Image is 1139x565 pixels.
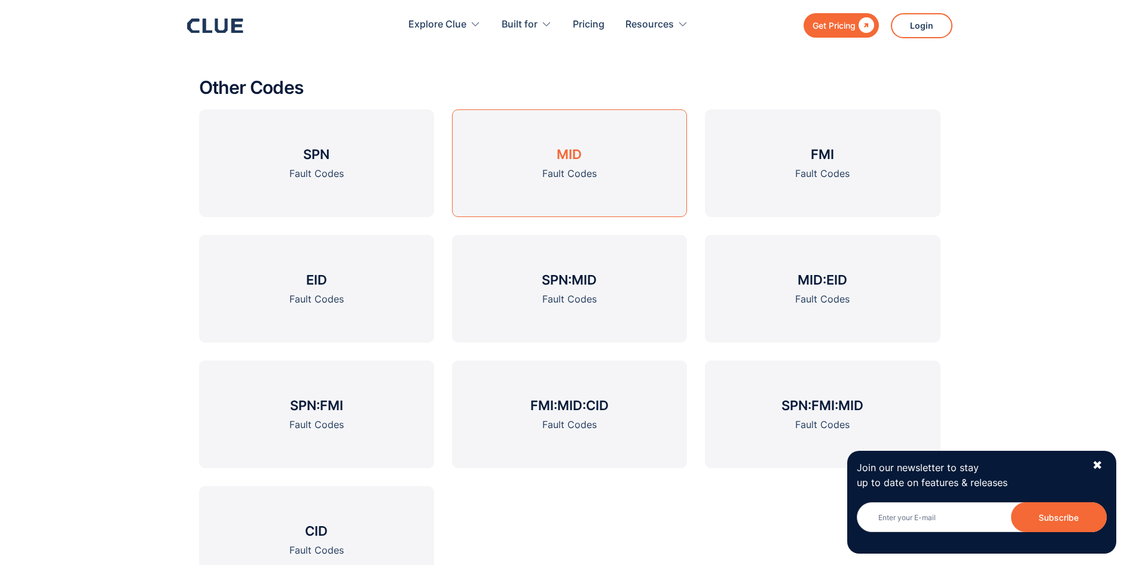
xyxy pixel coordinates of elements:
a: Pricing [573,6,604,44]
h3: SPN:MID [542,271,597,289]
p: Join our newsletter to stay up to date on features & releases [857,460,1082,490]
h3: EID [306,271,327,289]
form: Newsletter [857,502,1107,544]
h3: SPN:FMI [290,396,343,414]
a: SPN:FMIFault Codes [199,361,434,468]
a: SPN:MIDFault Codes [452,235,687,343]
div: Fault Codes [795,417,850,432]
div: Resources [625,6,688,44]
a: MIDFault Codes [452,109,687,217]
a: FMI:MID:CIDFault Codes [452,361,687,468]
div: Explore Clue [408,6,466,44]
div: Resources [625,6,674,44]
input: Subscribe [1011,502,1107,532]
h3: SPN [303,145,329,163]
h2: Other Codes [199,78,940,97]
h3: SPN:FMI:MID [781,396,863,414]
div:  [856,18,874,33]
div: Fault Codes [795,166,850,181]
a: EIDFault Codes [199,235,434,343]
div: Fault Codes [289,417,344,432]
a: SPN:FMI:MIDFault Codes [705,361,940,468]
div: Fault Codes [795,292,850,307]
div: ✖ [1092,458,1103,473]
h3: MID [557,145,582,163]
h3: CID [305,522,328,540]
div: Built for [502,6,552,44]
h3: MID:EID [798,271,847,289]
div: Built for [502,6,538,44]
a: FMIFault Codes [705,109,940,217]
h3: FMI [811,145,834,163]
div: Explore Clue [408,6,481,44]
div: Fault Codes [289,543,344,558]
a: Get Pricing [804,13,879,38]
div: Fault Codes [289,166,344,181]
a: Login [891,13,952,38]
input: Enter your E-mail [857,502,1107,532]
div: Fault Codes [542,292,597,307]
div: Fault Codes [542,166,597,181]
a: MID:EIDFault Codes [705,235,940,343]
div: Fault Codes [289,292,344,307]
div: Fault Codes [542,417,597,432]
a: SPNFault Codes [199,109,434,217]
div: Get Pricing [813,18,856,33]
h3: FMI:MID:CID [530,396,609,414]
